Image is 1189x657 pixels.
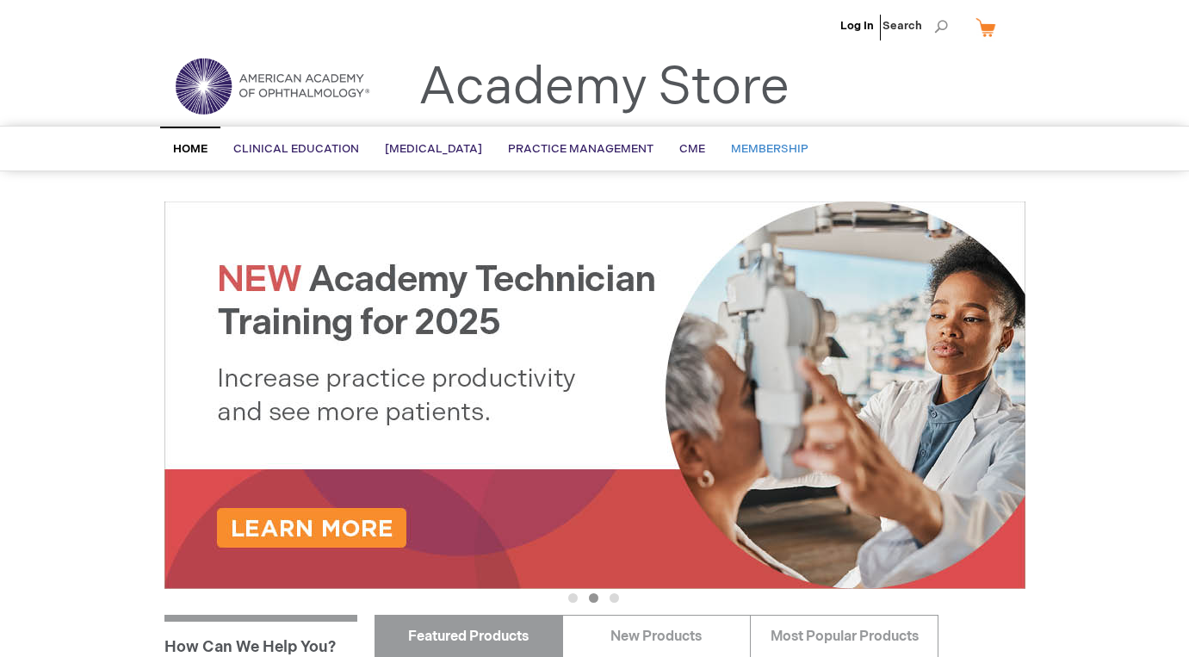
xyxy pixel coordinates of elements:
[568,593,578,603] button: 1 of 3
[589,593,598,603] button: 2 of 3
[679,142,705,156] span: CME
[731,142,808,156] span: Membership
[418,57,790,119] a: Academy Store
[882,9,948,43] span: Search
[385,142,482,156] span: [MEDICAL_DATA]
[233,142,359,156] span: Clinical Education
[508,142,653,156] span: Practice Management
[173,142,207,156] span: Home
[840,19,874,33] a: Log In
[610,593,619,603] button: 3 of 3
